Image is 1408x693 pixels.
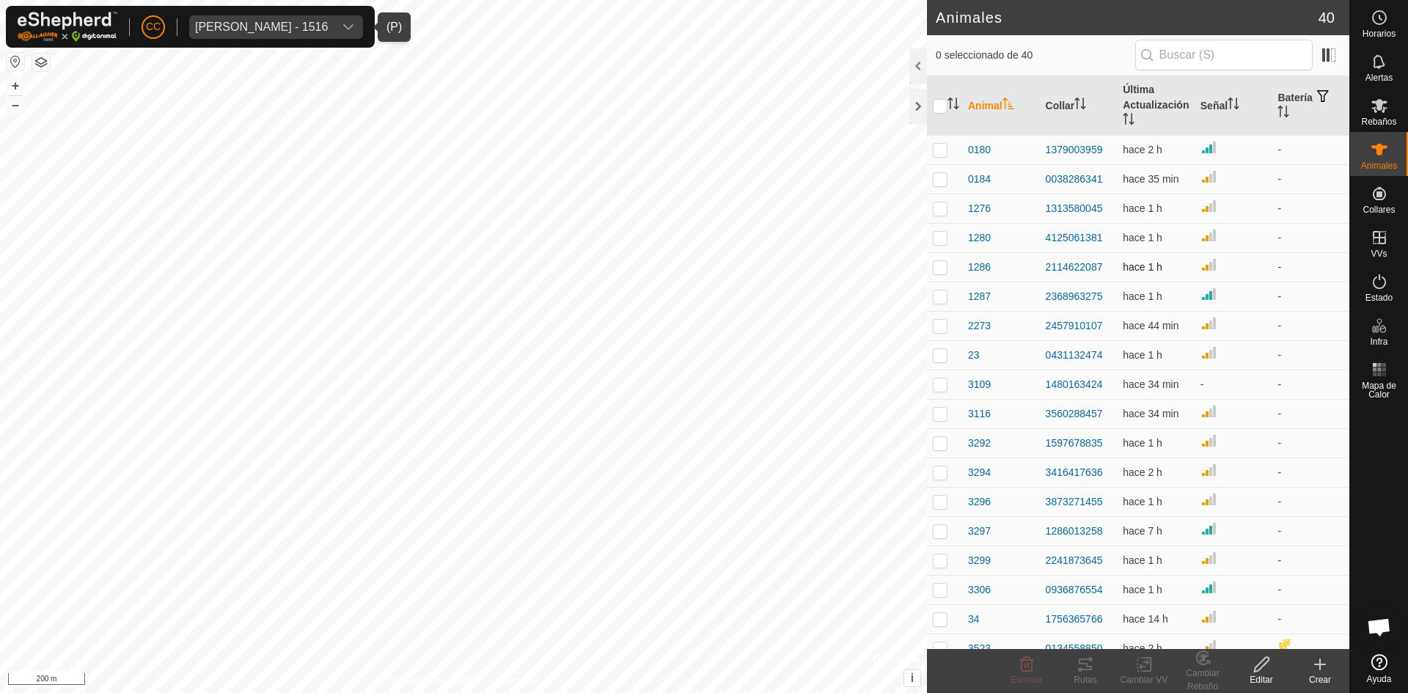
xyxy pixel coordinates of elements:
span: Ayuda [1367,675,1392,683]
p-sorticon: Activar para ordenar [1074,100,1086,111]
div: 1480163424 [1046,377,1112,392]
div: 0936876554 [1046,582,1112,598]
div: 3416417636 [1046,465,1112,480]
span: 2273 [968,318,991,334]
div: 2241873645 [1046,553,1112,568]
td: - [1272,575,1349,604]
img: Intensidad de Señal [1200,168,1218,186]
img: Intensidad de Señal [1200,491,1218,508]
span: 3 oct 2025, 9:11 [1123,554,1162,566]
span: 3 oct 2025, 9:31 [1123,496,1162,507]
span: 23 [968,348,980,363]
span: 34 [968,612,980,627]
span: Alertas [1365,73,1393,82]
span: CC [146,19,161,34]
span: 3 oct 2025, 9:22 [1123,232,1162,243]
span: Animales [1361,161,1397,170]
img: Intensidad de Señal [1200,520,1218,538]
img: Intensidad de Señal [1200,579,1218,596]
img: Intensidad de Señal [1200,608,1218,626]
span: 3 oct 2025, 9:03 [1123,584,1162,595]
span: 3299 [968,553,991,568]
div: [PERSON_NAME] - 1516 [195,21,328,33]
p-sorticon: Activar para ordenar [1228,100,1239,111]
td: - [1272,370,1349,399]
td: - [1272,252,1349,282]
span: 3 oct 2025, 8:42 [1123,642,1162,654]
div: Chat abierto [1357,605,1401,649]
div: 2114622087 [1046,260,1112,275]
span: 3297 [968,524,991,539]
td: - [1272,311,1349,340]
span: 3306 [968,582,991,598]
h2: Animales [936,9,1319,26]
img: Intensidad de Señal [1200,461,1218,479]
span: Infra [1370,337,1387,346]
div: 1313580045 [1046,201,1112,216]
div: 1756365766 [1046,612,1112,627]
input: Buscar (S) [1135,40,1313,70]
img: Intensidad de Señal [1200,549,1218,567]
img: Intensidad de Señal [1200,139,1218,156]
span: 1287 [968,289,991,304]
td: - [1272,604,1349,634]
div: Crear [1291,673,1349,686]
div: Editar [1232,673,1291,686]
button: Restablecer Mapa [7,53,24,70]
span: 3 oct 2025, 8:34 [1123,466,1162,478]
td: - [1272,458,1349,487]
td: - [1272,516,1349,546]
td: - [1272,340,1349,370]
span: Mapa de Calor [1354,381,1404,399]
div: 3873271455 [1046,494,1112,510]
span: i [911,672,914,684]
button: Capas del Mapa [32,54,50,71]
td: - [1195,370,1272,399]
span: 3109 [968,377,991,392]
p-sorticon: Activar para ordenar [1123,115,1134,127]
td: - [1272,135,1349,164]
td: - [1272,282,1349,311]
a: Política de Privacidad [388,674,472,687]
td: - [1272,428,1349,458]
span: 40 [1319,7,1335,29]
td: - [1272,223,1349,252]
span: 3523 [968,641,991,656]
div: 1379003959 [1046,142,1112,158]
span: Rebaños [1361,117,1396,126]
div: 0134558850 [1046,641,1112,656]
p-sorticon: Activar para ordenar [1277,108,1289,120]
div: 0431132474 [1046,348,1112,363]
span: 3 oct 2025, 3:23 [1123,525,1162,537]
img: Intensidad de Señal [1200,285,1218,303]
span: 3 oct 2025, 9:02 [1123,290,1162,302]
span: 3 oct 2025, 10:21 [1123,173,1178,185]
span: 0180 [968,142,991,158]
span: 3 oct 2025, 9:03 [1123,261,1162,273]
a: Ayuda [1350,648,1408,689]
span: 1280 [968,230,991,246]
img: Intensidad de Señal [1200,227,1218,244]
th: Collar [1040,76,1118,136]
span: 1276 [968,201,991,216]
span: Collares [1363,205,1395,214]
img: Logo Gallagher [18,12,117,42]
span: Eliminar [1011,675,1042,685]
div: Cambiar Rebaño [1173,667,1232,693]
div: 4125061381 [1046,230,1112,246]
img: Intensidad de Señal [1200,432,1218,450]
span: 3292 [968,436,991,451]
th: Señal [1195,76,1272,136]
span: VVs [1371,249,1387,258]
span: Oliver Castedo Vega - 1516 [189,15,334,39]
th: Última Actualización [1117,76,1195,136]
span: Horarios [1363,29,1396,38]
td: - [1272,399,1349,428]
span: 3 oct 2025, 9:01 [1123,349,1162,361]
span: 3 oct 2025, 8:51 [1123,144,1162,155]
span: 3296 [968,494,991,510]
td: - [1272,194,1349,223]
span: 0184 [968,172,991,187]
img: Intensidad de Señal [1200,256,1218,274]
span: 3 oct 2025, 10:22 [1123,378,1178,390]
